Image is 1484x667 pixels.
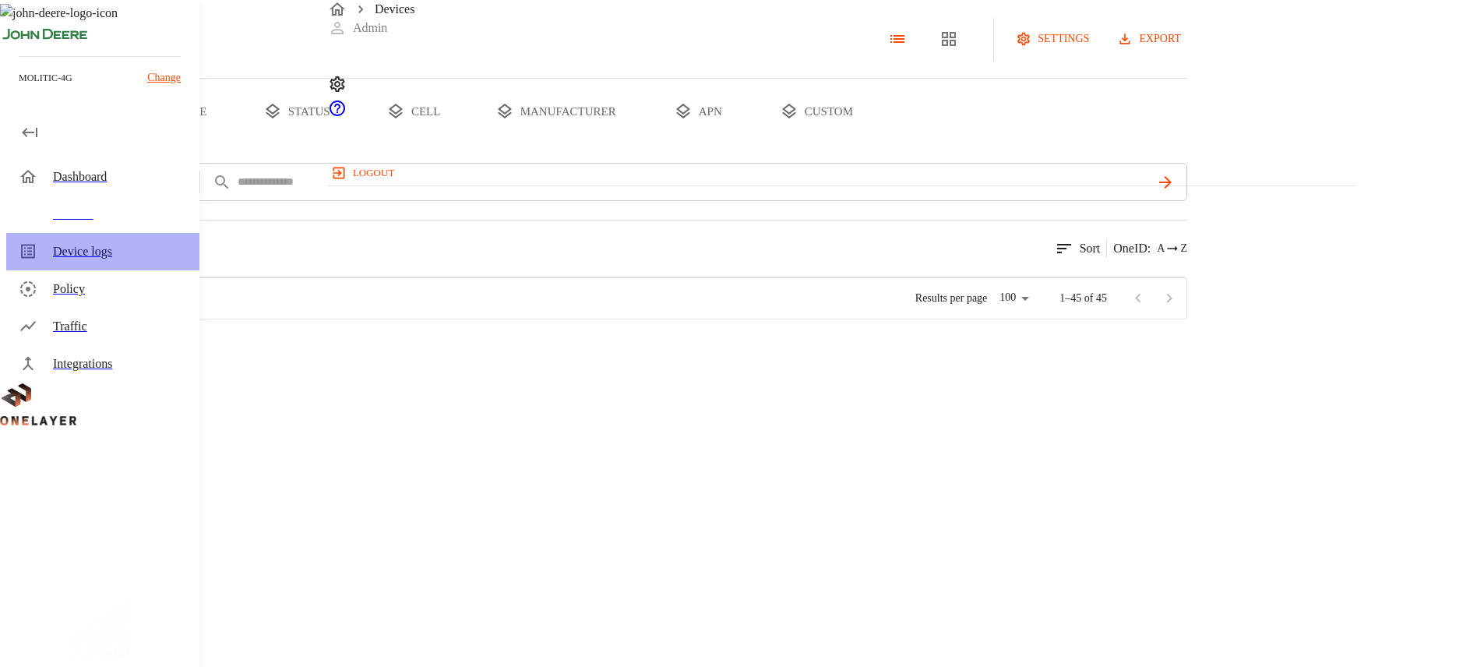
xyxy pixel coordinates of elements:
[353,19,387,37] p: Admin
[915,291,988,306] p: Results per page
[1080,239,1101,258] p: Sort
[1180,241,1187,256] span: Z
[1157,241,1165,256] span: A
[328,161,400,185] button: logout
[1059,291,1107,306] p: 1–45 of 45
[993,287,1035,309] div: 100
[328,107,347,120] span: Support Portal
[1113,239,1151,258] p: OneID :
[328,107,347,120] a: onelayer-support
[328,161,1355,185] a: logout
